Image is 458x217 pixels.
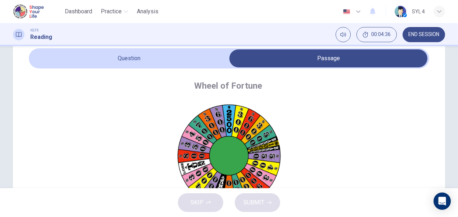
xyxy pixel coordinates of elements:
div: SYL 4 [412,7,425,16]
button: 00:04:36 [356,27,397,42]
span: IELTS [30,28,39,33]
button: Practice [98,5,131,18]
button: Dashboard [62,5,95,18]
img: en [342,9,351,14]
span: 00:04:36 [371,32,391,37]
img: Shape Your Life logo [13,4,45,19]
span: Analysis [137,7,158,16]
a: Shape Your Life logo [13,4,62,19]
button: END SESSION [403,27,445,42]
button: Analysis [134,5,161,18]
span: Dashboard [65,7,92,16]
span: Practice [101,7,122,16]
div: Hide [356,27,397,42]
span: END SESSION [408,32,439,37]
h4: Wheel of Fortune [194,80,262,92]
h1: Reading [30,33,52,41]
div: Open Intercom Messenger [434,192,451,210]
div: Mute [336,27,351,42]
img: Profile picture [395,6,406,17]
